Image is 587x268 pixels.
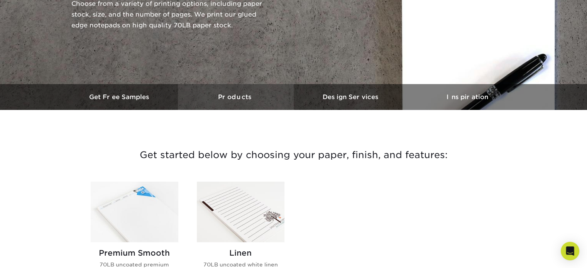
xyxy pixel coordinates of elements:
a: Get Free Samples [62,84,178,110]
a: Inspiration [409,84,525,110]
a: Products [178,84,294,110]
h3: Inspiration [409,93,525,101]
h2: Linen [197,248,284,258]
a: Design Services [294,84,409,110]
h3: Get Free Samples [62,93,178,101]
img: Linen Notepads [197,182,284,242]
h3: Design Services [294,93,409,101]
div: Open Intercom Messenger [561,242,579,260]
h3: Products [178,93,294,101]
img: Premium Smooth Notepads [91,182,178,242]
h3: Get started below by choosing your paper, finish, and features: [68,138,519,172]
h2: Premium Smooth [91,248,178,258]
